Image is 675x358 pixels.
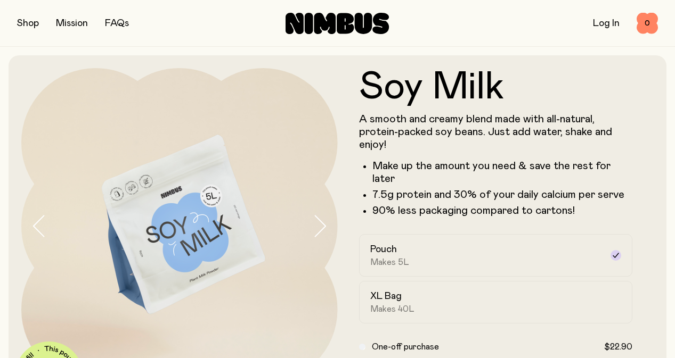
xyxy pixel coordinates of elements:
[372,343,439,351] span: One-off purchase
[372,204,633,217] p: 90% less packaging compared to cartons!
[359,68,633,106] h1: Soy Milk
[604,343,632,351] span: $22.90
[370,257,409,268] span: Makes 5L
[593,19,620,28] a: Log In
[105,19,129,28] a: FAQs
[370,243,397,256] h2: Pouch
[370,304,414,314] span: Makes 40L
[372,188,633,201] li: 7.5g protein and 30% of your daily calcium per serve
[637,13,658,34] button: 0
[56,19,88,28] a: Mission
[370,290,402,303] h2: XL Bag
[359,113,633,151] p: A smooth and creamy blend made with all-natural, protein-packed soy beans. Just add water, shake ...
[372,160,633,185] li: Make up the amount you need & save the rest for later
